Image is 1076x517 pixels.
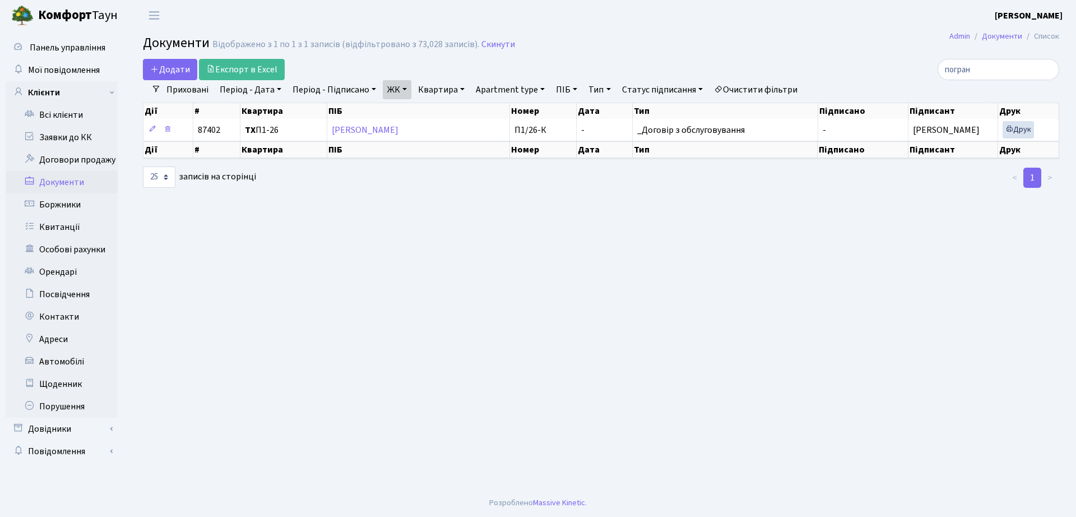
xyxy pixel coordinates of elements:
th: Дата [577,103,633,119]
a: ПІБ [551,80,582,99]
span: П1/26-К [514,124,546,136]
th: ПІБ [327,103,511,119]
a: Всі клієнти [6,104,118,126]
th: # [193,103,240,119]
a: [PERSON_NAME] [332,124,398,136]
th: Номер [510,141,576,158]
span: 87402 [198,124,220,136]
a: Квитанції [6,216,118,238]
div: Відображено з 1 по 1 з 1 записів (відфільтровано з 73,028 записів). [212,39,479,50]
th: Підписано [818,141,908,158]
nav: breadcrumb [933,25,1076,48]
b: ТХ [245,124,256,136]
a: Додати [143,59,197,80]
a: Панель управління [6,36,118,59]
span: Мої повідомлення [28,64,100,76]
th: Друк [998,141,1059,158]
a: Період - Дата [215,80,286,99]
a: Боржники [6,193,118,216]
a: Період - Підписано [288,80,381,99]
th: Номер [510,103,577,119]
a: Документи [6,171,118,193]
a: Очистити фільтри [709,80,802,99]
div: Розроблено . [489,497,587,509]
a: 1 [1023,168,1041,188]
a: Мої повідомлення [6,59,118,81]
a: Тип [584,80,615,99]
th: Дії [143,141,193,158]
a: Документи [982,30,1022,42]
a: Приховані [162,80,213,99]
a: Контакти [6,306,118,328]
th: Друк [998,103,1059,119]
a: ЖК [383,80,411,99]
th: Підписант [908,103,998,119]
input: Пошук... [938,59,1059,80]
a: Щоденник [6,373,118,395]
span: Документи [143,33,210,53]
th: Підписано [818,103,909,119]
a: Massive Kinetic [533,497,585,509]
a: Квартира [414,80,469,99]
select: записів на сторінці [143,167,175,188]
a: Статус підписання [618,80,707,99]
th: # [193,141,240,158]
th: Підписант [908,141,998,158]
th: Дії [143,103,193,119]
b: Комфорт [38,6,92,24]
a: Порушення [6,395,118,418]
span: Таун [38,6,118,25]
th: Дата [577,141,633,158]
li: Список [1022,30,1059,43]
button: Переключити навігацію [140,6,168,25]
a: Admin [949,30,970,42]
a: Посвідчення [6,283,118,306]
a: Орендарі [6,261,118,283]
a: Apartment type [471,80,549,99]
b: [PERSON_NAME] [995,10,1063,22]
th: Тип [633,103,818,119]
a: Довідники [6,418,118,440]
a: [PERSON_NAME] [995,9,1063,22]
span: - [581,124,585,136]
span: _Договір з обслуговування [637,126,813,135]
a: Адреси [6,328,118,350]
a: Клієнти [6,81,118,104]
span: - [823,124,826,136]
a: Автомобілі [6,350,118,373]
span: Додати [150,63,190,76]
th: Тип [633,141,818,158]
a: Скинути [481,39,515,50]
th: Квартира [240,103,327,119]
a: Договори продажу [6,149,118,171]
span: Панель управління [30,41,105,54]
img: logo.png [11,4,34,27]
a: Особові рахунки [6,238,118,261]
span: П1-26 [245,126,322,135]
a: Експорт в Excel [199,59,285,80]
th: Квартира [240,141,327,158]
label: записів на сторінці [143,167,256,188]
th: ПІБ [327,141,511,158]
a: Заявки до КК [6,126,118,149]
a: Друк [1003,121,1034,139]
a: Повідомлення [6,440,118,463]
span: [PERSON_NAME] [913,124,980,136]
